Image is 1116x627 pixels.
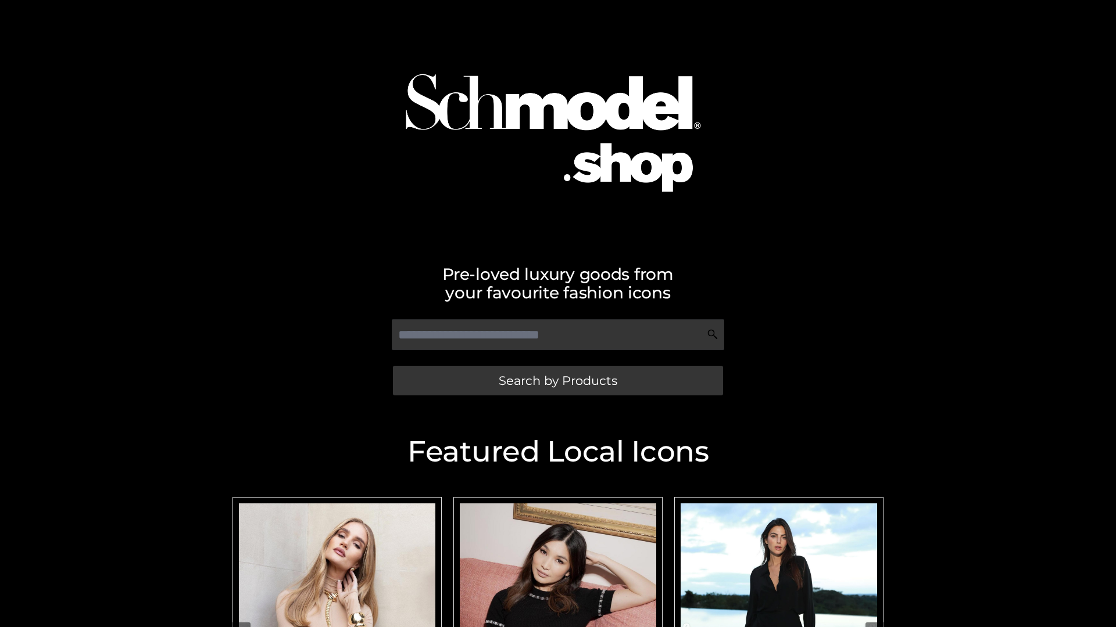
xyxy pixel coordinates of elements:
img: Search Icon [707,329,718,340]
a: Search by Products [393,366,723,395]
h2: Pre-loved luxury goods from your favourite fashion icons [227,265,889,302]
h2: Featured Local Icons​ [227,437,889,466]
span: Search by Products [499,374,617,387]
